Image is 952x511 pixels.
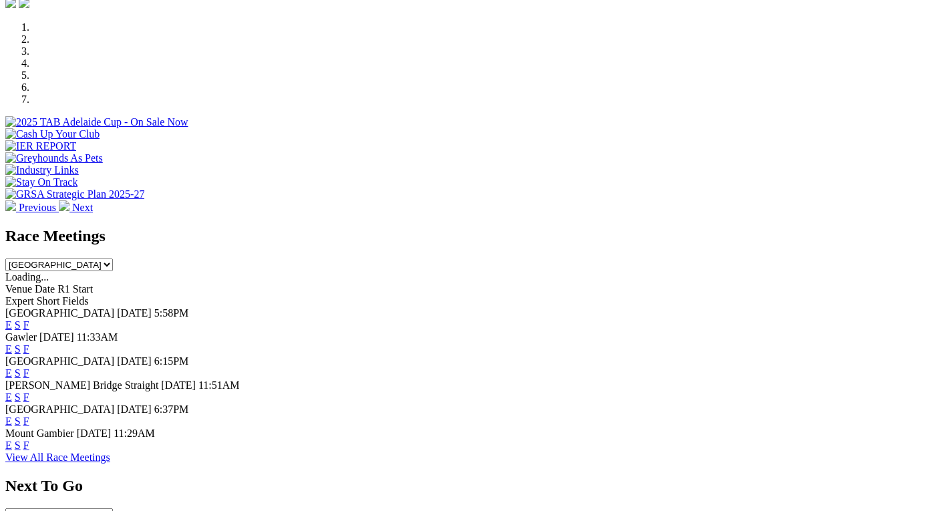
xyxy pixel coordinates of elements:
[15,343,21,355] a: S
[15,319,21,331] a: S
[117,307,152,319] span: [DATE]
[57,283,93,295] span: R1 Start
[5,343,12,355] a: E
[114,428,155,439] span: 11:29AM
[23,415,29,427] a: F
[5,331,37,343] span: Gawler
[5,202,59,213] a: Previous
[35,283,55,295] span: Date
[5,319,12,331] a: E
[5,271,49,283] span: Loading...
[5,477,947,495] h2: Next To Go
[23,319,29,331] a: F
[15,440,21,451] a: S
[5,355,114,367] span: [GEOGRAPHIC_DATA]
[39,331,74,343] span: [DATE]
[5,176,77,188] img: Stay On Track
[62,295,88,307] span: Fields
[5,367,12,379] a: E
[5,116,188,128] img: 2025 TAB Adelaide Cup - On Sale Now
[117,403,152,415] span: [DATE]
[5,403,114,415] span: [GEOGRAPHIC_DATA]
[59,202,93,213] a: Next
[5,440,12,451] a: E
[161,379,196,391] span: [DATE]
[77,331,118,343] span: 11:33AM
[15,367,21,379] a: S
[5,188,144,200] img: GRSA Strategic Plan 2025-27
[77,428,112,439] span: [DATE]
[15,391,21,403] a: S
[23,343,29,355] a: F
[5,140,76,152] img: IER REPORT
[23,391,29,403] a: F
[5,391,12,403] a: E
[23,367,29,379] a: F
[59,200,69,211] img: chevron-right-pager-white.svg
[154,355,189,367] span: 6:15PM
[5,200,16,211] img: chevron-left-pager-white.svg
[5,452,110,463] a: View All Race Meetings
[117,355,152,367] span: [DATE]
[23,440,29,451] a: F
[5,415,12,427] a: E
[37,295,60,307] span: Short
[5,152,103,164] img: Greyhounds As Pets
[5,164,79,176] img: Industry Links
[5,379,158,391] span: [PERSON_NAME] Bridge Straight
[5,295,34,307] span: Expert
[72,202,93,213] span: Next
[5,128,100,140] img: Cash Up Your Club
[198,379,240,391] span: 11:51AM
[5,307,114,319] span: [GEOGRAPHIC_DATA]
[154,307,189,319] span: 5:58PM
[19,202,56,213] span: Previous
[5,428,74,439] span: Mount Gambier
[5,227,947,245] h2: Race Meetings
[154,403,189,415] span: 6:37PM
[15,415,21,427] a: S
[5,283,32,295] span: Venue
